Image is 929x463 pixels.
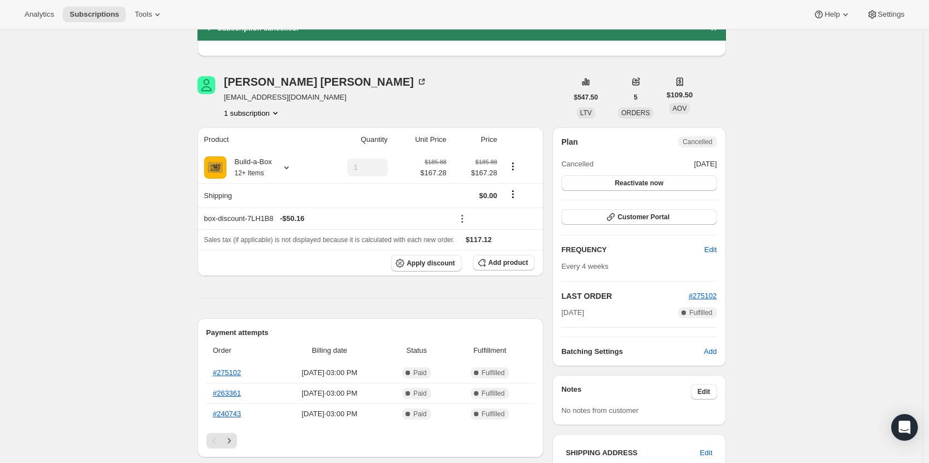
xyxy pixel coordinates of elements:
button: 5 [627,90,644,105]
span: - $50.16 [280,213,304,224]
span: Cancelled [683,137,712,146]
button: Reactivate now [561,175,716,191]
button: Tools [128,7,170,22]
span: $0.00 [479,191,497,200]
h2: Payment attempts [206,327,535,338]
small: $185.88 [424,159,446,165]
button: Product actions [504,160,522,173]
th: Unit Price [391,127,450,152]
th: Price [450,127,501,152]
button: Edit [698,241,723,259]
span: Paid [413,368,427,377]
button: #275102 [689,290,717,302]
span: [EMAIL_ADDRESS][DOMAIN_NAME] [224,92,427,103]
button: Settings [860,7,911,22]
span: [DATE] [561,307,584,318]
span: [DATE] · 03:00 PM [278,367,382,378]
th: Shipping [197,183,318,208]
span: Edit [704,244,716,255]
span: Analytics [24,10,54,19]
button: Add product [473,255,535,270]
span: Paid [413,389,427,398]
span: $167.28 [453,168,497,179]
span: Help [824,10,839,19]
span: $547.50 [574,93,598,102]
th: Order [206,338,274,363]
span: ORDERS [621,109,650,117]
span: Fulfilled [482,368,505,377]
span: Fulfilled [482,410,505,418]
small: $185.88 [476,159,497,165]
button: $547.50 [567,90,605,105]
h3: SHIPPING ADDRESS [566,447,700,459]
span: Sales tax (if applicable) is not displayed because it is calculated with each new order. [204,236,455,244]
button: Product actions [224,107,281,119]
a: #263361 [213,389,241,397]
button: Add [697,343,723,361]
button: Customer Portal [561,209,716,225]
th: Quantity [318,127,391,152]
span: [DATE] · 03:00 PM [278,388,382,399]
span: [DATE] [694,159,717,170]
span: Fulfilled [689,308,712,317]
div: [PERSON_NAME] [PERSON_NAME] [224,76,427,87]
button: Edit [693,444,719,462]
button: Apply discount [391,255,462,272]
span: No notes from customer [561,406,639,415]
small: 12+ Items [235,169,264,177]
span: Add product [488,258,528,267]
button: Shipping actions [504,188,522,200]
h3: Notes [561,384,691,400]
span: [DATE] · 03:00 PM [278,408,382,420]
span: Billing date [278,345,382,356]
span: Tools [135,10,152,19]
div: box-discount-7LH1B8 [204,213,447,224]
span: AOV [673,105,686,112]
span: Edit [700,447,712,459]
a: #275102 [689,292,717,300]
span: Status [388,345,445,356]
button: Edit [691,384,717,400]
span: Bob Sutherland [197,76,215,94]
span: Customer Portal [617,213,669,221]
button: Analytics [18,7,61,22]
span: 5 [634,93,638,102]
button: Help [807,7,857,22]
span: Fulfillment [452,345,528,356]
div: Build-a-Box [226,156,272,179]
h6: Batching Settings [561,346,704,357]
span: Every 4 weeks [561,262,609,270]
nav: Pagination [206,433,535,449]
button: Next [221,433,237,449]
span: Cancelled [561,159,594,170]
div: Open Intercom Messenger [891,414,918,441]
a: #240743 [213,410,241,418]
span: $109.50 [666,90,693,101]
span: Edit [698,387,710,396]
th: Product [197,127,318,152]
a: #275102 [213,368,241,377]
span: $167.28 [421,168,447,179]
span: Apply discount [407,259,455,268]
img: product img [204,156,226,179]
span: Add [704,346,716,357]
span: Paid [413,410,427,418]
span: LTV [580,109,592,117]
span: $117.12 [466,235,492,244]
span: Fulfilled [482,389,505,398]
span: Reactivate now [615,179,663,188]
h2: Plan [561,136,578,147]
span: Settings [878,10,905,19]
span: Subscriptions [70,10,119,19]
h2: FREQUENCY [561,244,704,255]
h2: LAST ORDER [561,290,689,302]
button: Subscriptions [63,7,126,22]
